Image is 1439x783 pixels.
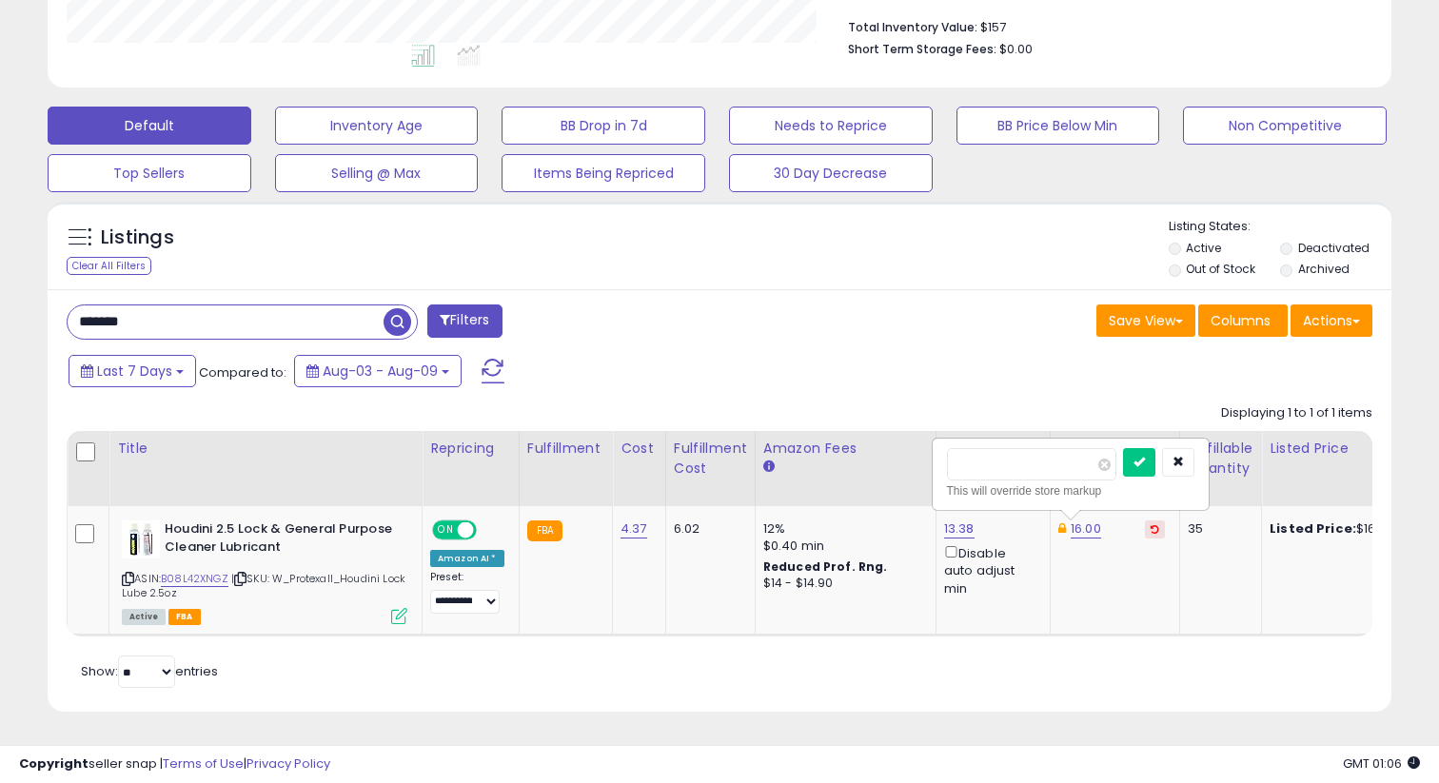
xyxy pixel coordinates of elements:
[19,754,89,773] strong: Copyright
[1183,107,1387,145] button: Non Competitive
[19,755,330,773] div: seller snap | |
[763,459,775,476] small: Amazon Fees.
[763,538,921,555] div: $0.40 min
[430,439,511,459] div: Repricing
[81,662,218,680] span: Show: entries
[502,154,705,192] button: Items Being Repriced
[763,520,921,538] div: 12%
[48,154,251,192] button: Top Sellers
[621,439,658,459] div: Cost
[275,107,479,145] button: Inventory Age
[956,107,1160,145] button: BB Price Below Min
[674,439,747,479] div: Fulfillment Cost
[122,520,407,622] div: ASIN:
[427,304,502,338] button: Filters
[763,576,921,592] div: $14 - $14.90
[674,520,740,538] div: 6.02
[1186,240,1221,256] label: Active
[97,362,172,381] span: Last 7 Days
[434,522,458,538] span: ON
[848,19,977,35] b: Total Inventory Value:
[527,520,562,541] small: FBA
[1198,304,1288,337] button: Columns
[1188,439,1253,479] div: Fulfillable Quantity
[763,558,888,575] b: Reduced Prof. Rng.
[527,439,604,459] div: Fulfillment
[1343,754,1420,773] span: 2025-08-17 01:06 GMT
[1298,240,1370,256] label: Deactivated
[294,355,462,387] button: Aug-03 - Aug-09
[729,107,933,145] button: Needs to Reprice
[246,754,330,773] a: Privacy Policy
[1270,519,1356,538] b: Listed Price:
[430,550,504,567] div: Amazon AI *
[947,481,1194,500] div: This will override store markup
[168,609,201,625] span: FBA
[1096,304,1195,337] button: Save View
[1211,311,1271,330] span: Columns
[323,362,438,381] span: Aug-03 - Aug-09
[101,225,174,251] h5: Listings
[1298,261,1350,277] label: Archived
[763,439,928,459] div: Amazon Fees
[1188,520,1247,538] div: 35
[163,754,244,773] a: Terms of Use
[122,571,405,599] span: | SKU: W_Protexall_Houdini Lock Lube 2.5oz
[474,522,504,538] span: OFF
[502,107,705,145] button: BB Drop in 7d
[944,542,1035,597] div: Disable auto adjust min
[117,439,414,459] div: Title
[848,41,996,57] b: Short Term Storage Fees:
[69,355,196,387] button: Last 7 Days
[67,257,151,275] div: Clear All Filters
[1071,519,1101,538] a: 16.00
[430,571,504,614] div: Preset:
[848,14,1358,37] li: $157
[729,154,933,192] button: 30 Day Decrease
[1186,261,1255,277] label: Out of Stock
[275,154,479,192] button: Selling @ Max
[161,571,228,587] a: B08L42XNGZ
[1270,439,1434,459] div: Listed Price
[122,609,166,625] span: All listings currently available for purchase on Amazon
[165,520,396,560] b: Houdini 2.5 Lock & General Purpose Cleaner Lubricant
[1169,218,1392,236] p: Listing States:
[48,107,251,145] button: Default
[199,363,286,382] span: Compared to:
[122,520,160,558] img: 41xl2+Jhx9L._SL40_.jpg
[1291,304,1372,337] button: Actions
[999,40,1033,58] span: $0.00
[944,519,975,538] a: 13.38
[1270,520,1428,538] div: $16.00
[621,519,647,538] a: 4.37
[1221,404,1372,422] div: Displaying 1 to 1 of 1 items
